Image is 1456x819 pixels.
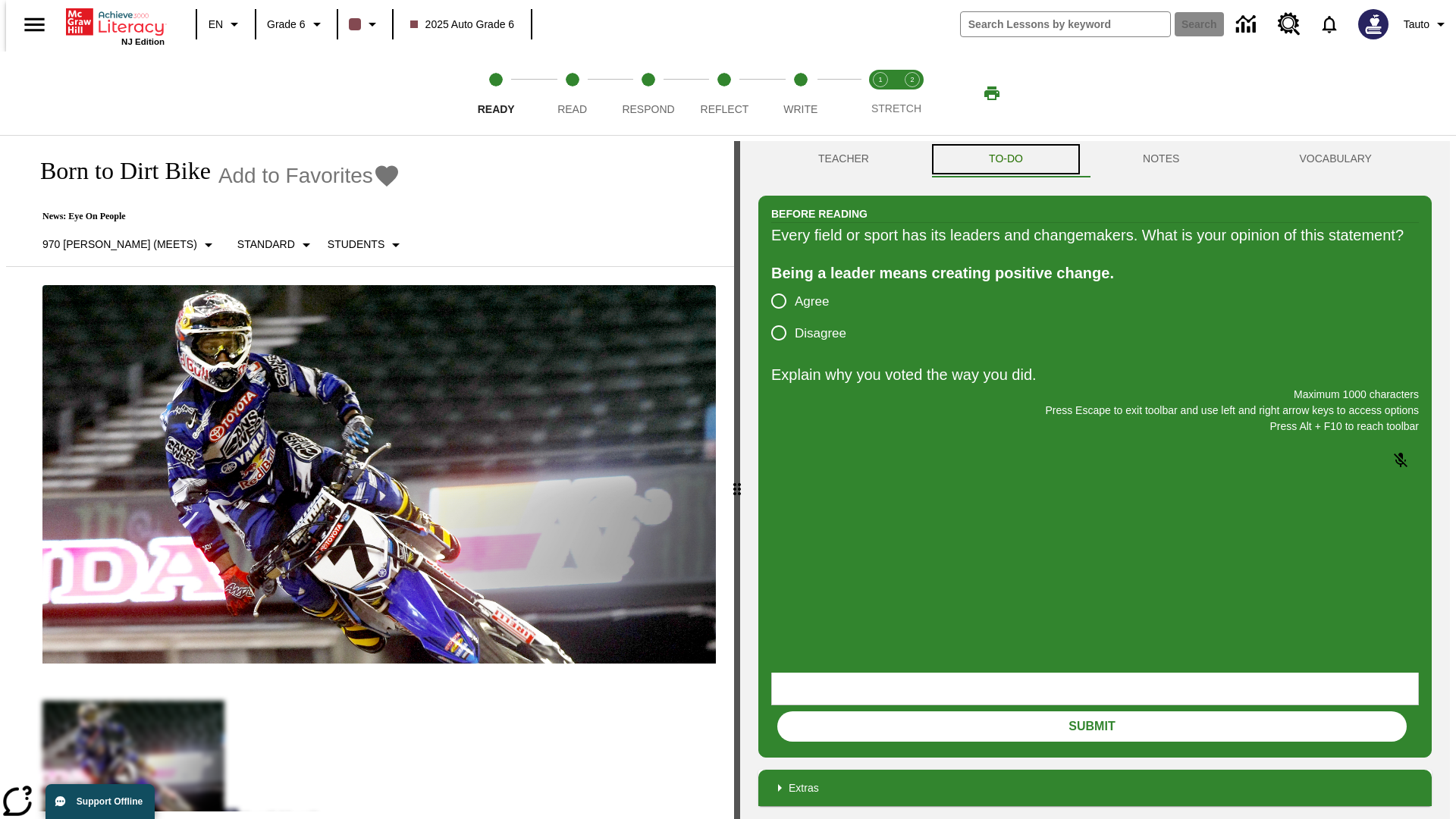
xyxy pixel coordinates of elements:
[1239,141,1432,177] button: VOCABULARY
[740,141,1450,819] div: activity
[771,419,1419,435] p: Press Alt + F10 to reach toolbar
[871,102,921,115] span: STRETCH
[795,292,829,312] span: Agree
[218,164,373,188] span: Add to Favorites
[45,784,155,819] button: Support Offline
[322,231,411,259] button: Select Student
[910,76,914,83] text: 2
[1398,11,1456,38] button: Profile/Settings
[771,206,868,222] h2: Before Reading
[209,17,223,33] span: EN
[701,103,749,115] span: Reflect
[452,52,540,135] button: Ready step 1 of 5
[789,780,819,796] p: Extras
[42,285,716,664] img: Motocross racer James Stewart flies through the air on his dirt bike.
[968,80,1016,107] button: Print
[758,141,1432,177] div: Instructional Panel Tabs
[777,711,1407,742] button: Submit
[929,141,1083,177] button: TO-DO
[961,12,1170,36] input: search field
[1349,5,1398,44] button: Select a new avatar
[528,52,616,135] button: Read step 2 of 5
[231,231,322,259] button: Scaffolds, Standard
[890,52,934,135] button: Stretch Respond step 2 of 2
[66,5,165,46] div: Home
[218,162,400,189] button: Add to Favorites - Born to Dirt Bike
[758,141,929,177] button: Teacher
[121,37,165,46] span: NJ Edition
[734,141,740,819] div: Press Enter or Spacebar and then press right and left arrow keys to move the slider
[343,11,388,38] button: Class color is dark brown. Change class color
[771,223,1419,247] div: Every field or sport has its leaders and changemakers. What is your opinion of this statement?
[1083,141,1239,177] button: NOTES
[36,231,224,259] button: Select Lexile, 970 Lexile (Meets)
[557,103,587,115] span: Read
[6,12,221,26] body: Explain why you voted the way you did. Maximum 1000 characters Press Alt + F10 to reach toolbar P...
[758,770,1432,806] div: Extras
[410,17,515,33] span: 2025 Auto Grade 6
[202,11,250,38] button: Language: EN, Select a language
[1404,17,1429,33] span: Tauto
[771,362,1419,387] p: Explain why you voted the way you did.
[771,403,1419,419] p: Press Escape to exit toolbar and use left and right arrow keys to access options
[771,285,858,349] div: poll
[478,103,515,115] span: Ready
[24,157,211,185] h1: Born to Dirt Bike
[680,52,768,135] button: Reflect step 4 of 5
[237,237,295,253] p: Standard
[1269,4,1310,45] a: Resource Center, Will open in new tab
[622,103,674,115] span: Respond
[1227,4,1269,45] a: Data Center
[757,52,845,135] button: Write step 5 of 5
[783,103,817,115] span: Write
[12,2,57,47] button: Open side menu
[24,211,411,222] p: News: Eye On People
[261,11,332,38] button: Grade: Grade 6, Select a grade
[771,387,1419,403] p: Maximum 1000 characters
[1358,9,1389,39] img: Avatar
[267,17,306,33] span: Grade 6
[795,324,846,344] span: Disagree
[858,52,902,135] button: Stretch Read step 1 of 2
[6,141,734,811] div: reading
[878,76,882,83] text: 1
[1310,5,1349,44] a: Notifications
[328,237,384,253] p: Students
[1382,442,1419,479] button: Click to activate and allow voice recognition
[77,796,143,807] span: Support Offline
[771,261,1419,285] div: Being a leader means creating positive change.
[604,52,692,135] button: Respond step 3 of 5
[42,237,197,253] p: 970 [PERSON_NAME] (Meets)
